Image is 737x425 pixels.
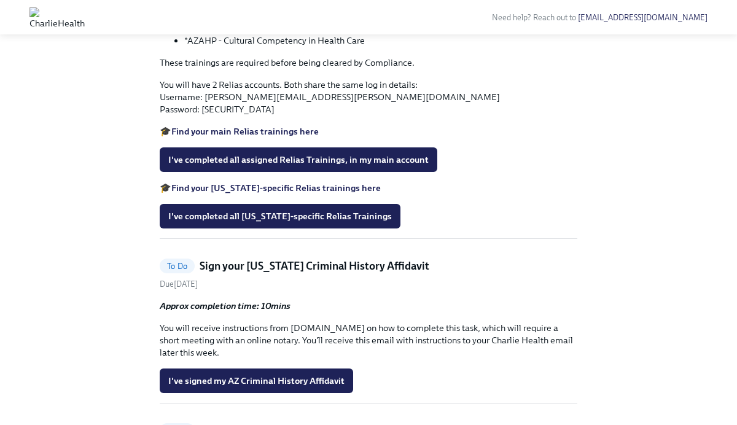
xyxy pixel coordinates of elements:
p: You will have 2 Relias accounts. Both share the same log in details: Username: [PERSON_NAME][EMAI... [160,79,577,115]
p: 🎓 [160,182,577,194]
span: Need help? Reach out to [492,13,708,22]
img: CharlieHealth [29,7,85,27]
li: *AZAHP - Cultural Competency in Health Care [184,34,577,47]
p: These trainings are required before being cleared by Compliance. [160,57,577,69]
span: I've signed my AZ Criminal History Affidavit [168,375,345,387]
p: You will receive instructions from [DOMAIN_NAME] on how to complete this task, which will require... [160,322,577,359]
span: Friday, October 3rd 2025, 10:00 am [160,279,198,289]
button: I've completed all [US_STATE]-specific Relias Trainings [160,204,400,228]
a: Find your main Relias trainings here [171,126,319,137]
p: 🎓 [160,125,577,138]
a: [EMAIL_ADDRESS][DOMAIN_NAME] [578,13,708,22]
a: Find your [US_STATE]-specific Relias trainings here [171,182,381,193]
button: I've signed my AZ Criminal History Affidavit [160,368,353,393]
h5: Sign your [US_STATE] Criminal History Affidavit [200,259,429,273]
span: I've completed all assigned Relias Trainings, in my main account [168,154,429,166]
button: I've completed all assigned Relias Trainings, in my main account [160,147,437,172]
span: I've completed all [US_STATE]-specific Relias Trainings [168,210,392,222]
strong: Approx completion time: 10mins [160,300,291,311]
span: To Do [160,262,195,271]
a: To DoSign your [US_STATE] Criminal History AffidavitDue[DATE] [160,259,577,290]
